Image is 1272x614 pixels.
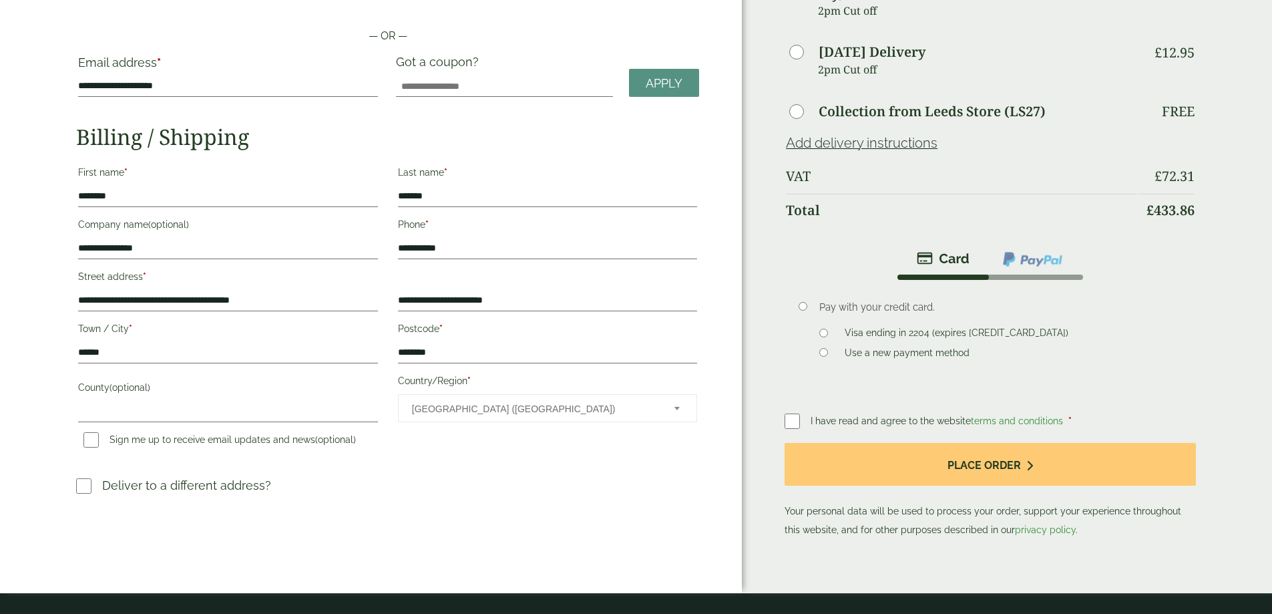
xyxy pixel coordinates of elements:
[811,416,1066,426] span: I have read and agree to the website
[785,443,1195,540] p: Your personal data will be used to process your order, support your experience throughout this we...
[110,382,150,393] span: (optional)
[148,219,189,230] span: (optional)
[839,347,975,362] label: Use a new payment method
[786,160,1136,192] th: VAT
[1002,251,1064,268] img: ppcp-gateway.png
[439,323,443,334] abbr: required
[398,394,697,422] span: Country/Region
[819,45,925,59] label: [DATE] Delivery
[646,76,682,91] span: Apply
[76,124,699,150] h2: Billing / Shipping
[398,163,697,186] label: Last name
[78,163,377,186] label: First name
[971,416,1063,426] a: terms and conditions
[785,443,1195,486] button: Place order
[78,215,377,238] label: Company name
[396,55,484,75] label: Got a coupon?
[412,395,656,423] span: United Kingdom (UK)
[839,327,1074,342] label: Visa ending in 2204 (expires [CREDIT_CARD_DATA])
[1015,524,1076,535] a: privacy policy
[818,1,1136,21] p: 2pm Cut off
[1154,43,1195,61] bdi: 12.95
[398,215,697,238] label: Phone
[78,434,361,449] label: Sign me up to receive email updates and news
[398,371,697,394] label: Country/Region
[786,194,1136,226] th: Total
[78,267,377,290] label: Street address
[1154,167,1162,185] span: £
[102,476,271,494] p: Deliver to a different address?
[1146,201,1195,219] bdi: 433.86
[629,69,699,98] a: Apply
[398,319,697,342] label: Postcode
[143,271,146,282] abbr: required
[786,135,937,151] a: Add delivery instructions
[124,167,128,178] abbr: required
[76,28,699,44] p: — OR —
[818,59,1136,80] p: 2pm Cut off
[315,434,356,445] span: (optional)
[467,375,471,386] abbr: required
[78,378,377,401] label: County
[129,323,132,334] abbr: required
[1154,43,1162,61] span: £
[425,219,429,230] abbr: required
[78,57,377,75] label: Email address
[819,105,1046,118] label: Collection from Leeds Store (LS27)
[1068,416,1072,426] abbr: required
[1146,201,1154,219] span: £
[157,55,161,69] abbr: required
[83,432,99,448] input: Sign me up to receive email updates and news(optional)
[78,319,377,342] label: Town / City
[819,300,1175,315] p: Pay with your credit card.
[917,251,970,267] img: stripe.png
[1162,104,1195,120] p: Free
[1154,167,1195,185] bdi: 72.31
[444,167,447,178] abbr: required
